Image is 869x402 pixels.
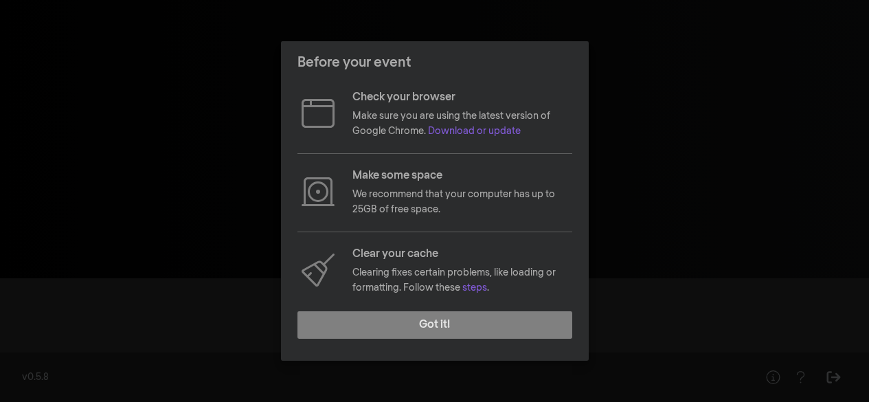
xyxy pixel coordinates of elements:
a: steps [462,283,487,293]
button: Got it! [297,311,572,339]
header: Before your event [281,41,589,84]
p: Check your browser [352,89,572,106]
p: We recommend that your computer has up to 25GB of free space. [352,187,572,218]
p: Make some space [352,168,572,184]
p: Clearing fixes certain problems, like loading or formatting. Follow these . [352,265,572,296]
p: Clear your cache [352,246,572,263]
a: Download or update [428,126,521,136]
p: Make sure you are using the latest version of Google Chrome. [352,109,572,139]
